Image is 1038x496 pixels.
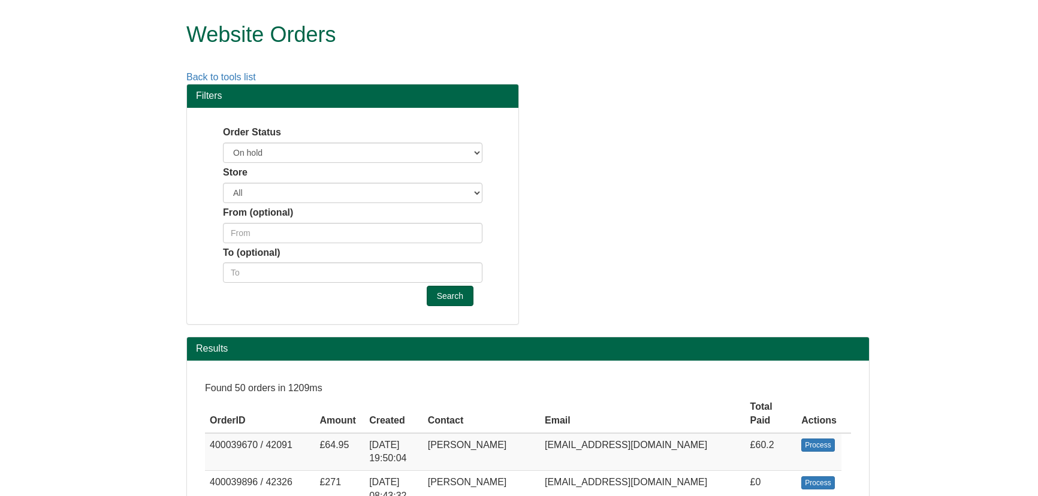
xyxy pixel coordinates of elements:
td: [EMAIL_ADDRESS][DOMAIN_NAME] [540,433,746,471]
span: Found 50 orders in 1209ms [205,383,322,393]
td: £60.2 [746,433,797,471]
th: Total Paid [746,395,797,433]
a: Back to tools list [186,72,256,82]
a: Process [801,476,834,489]
th: Amount [315,395,364,433]
th: Contact [423,395,540,433]
th: Actions [796,395,841,433]
h3: Filters [196,90,509,101]
th: Created [364,395,423,433]
label: From (optional) [223,206,293,220]
td: [DATE] 19:50:04 [364,433,423,471]
td: 400039670 / 42091 [205,433,315,471]
input: From [223,223,482,243]
th: Email [540,395,746,433]
input: Search [427,286,473,306]
td: £64.95 [315,433,364,471]
label: To (optional) [223,246,280,260]
h3: Results [196,343,860,354]
td: [PERSON_NAME] [423,433,540,471]
label: Order Status [223,126,281,140]
th: OrderID [205,395,315,433]
input: To [223,262,482,283]
a: Process [801,438,834,452]
h1: Website Orders [186,23,825,47]
label: Store [223,166,248,180]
